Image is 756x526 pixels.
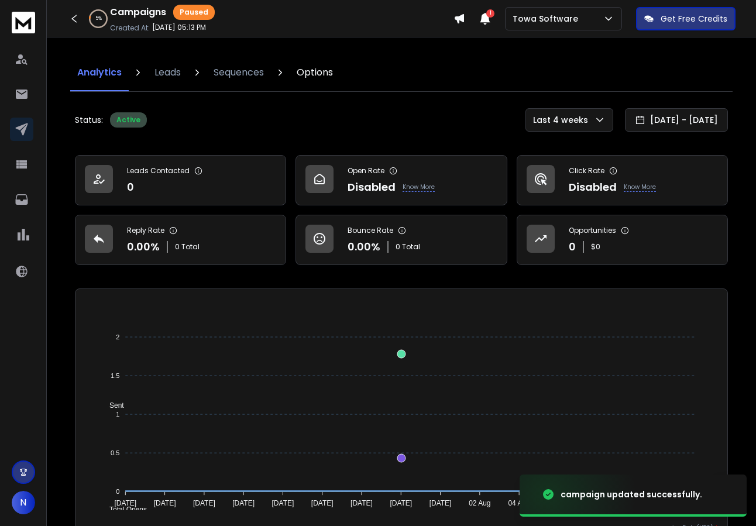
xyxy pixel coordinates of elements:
p: [DATE] 05:13 PM [152,23,206,32]
tspan: [DATE] [114,499,136,507]
tspan: [DATE] [311,499,334,507]
p: 0.00 % [127,239,160,255]
tspan: [DATE] [193,499,215,507]
a: Click RateDisabledKnow More [517,155,728,205]
p: Open Rate [348,166,384,176]
a: Sequences [207,54,271,91]
p: $ 0 [591,242,600,252]
p: Towa Software [513,13,583,25]
tspan: 0 [116,488,119,495]
p: Get Free Credits [661,13,727,25]
p: Leads Contacted [127,166,190,176]
tspan: [DATE] [390,499,412,507]
p: 0 Total [175,242,200,252]
a: Bounce Rate0.00%0 Total [295,215,507,265]
button: Get Free Credits [636,7,736,30]
p: 0.00 % [348,239,380,255]
tspan: 0.5 [111,449,119,456]
span: Sent [101,401,124,410]
tspan: 1 [116,411,119,418]
a: Analytics [70,54,129,91]
tspan: 2 [116,334,119,341]
p: 0 [569,239,576,255]
tspan: [DATE] [154,499,176,507]
p: Leads [154,66,181,80]
tspan: 02 Aug [469,499,490,507]
div: Active [110,112,147,128]
p: Disabled [348,179,396,195]
span: 1 [486,9,494,18]
p: Status: [75,114,103,126]
p: 0 [127,179,134,195]
tspan: [DATE] [350,499,373,507]
a: Leads Contacted0 [75,155,286,205]
p: Sequences [214,66,264,80]
p: Bounce Rate [348,226,393,235]
a: Opportunities0$0 [517,215,728,265]
p: Reply Rate [127,226,164,235]
p: 0 Total [396,242,420,252]
p: Options [297,66,333,80]
tspan: [DATE] [429,499,452,507]
img: logo [12,12,35,33]
p: Opportunities [569,226,616,235]
button: N [12,491,35,514]
tspan: 1.5 [111,372,119,379]
tspan: [DATE] [232,499,255,507]
tspan: [DATE] [272,499,294,507]
tspan: 04 Aug [508,499,530,507]
p: Know More [403,183,435,192]
a: Options [290,54,340,91]
p: 5 % [95,15,102,22]
p: Created At: [110,23,150,33]
p: Click Rate [569,166,604,176]
div: Paused [173,5,215,20]
a: Reply Rate0.00%0 Total [75,215,286,265]
p: Last 4 weeks [533,114,593,126]
h1: Campaigns [110,5,166,19]
div: campaign updated successfully. [561,489,702,500]
span: Total Opens [101,506,147,514]
button: [DATE] - [DATE] [625,108,728,132]
p: Disabled [569,179,617,195]
a: Open RateDisabledKnow More [295,155,507,205]
a: Leads [147,54,188,91]
p: Analytics [77,66,122,80]
p: Know More [624,183,656,192]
